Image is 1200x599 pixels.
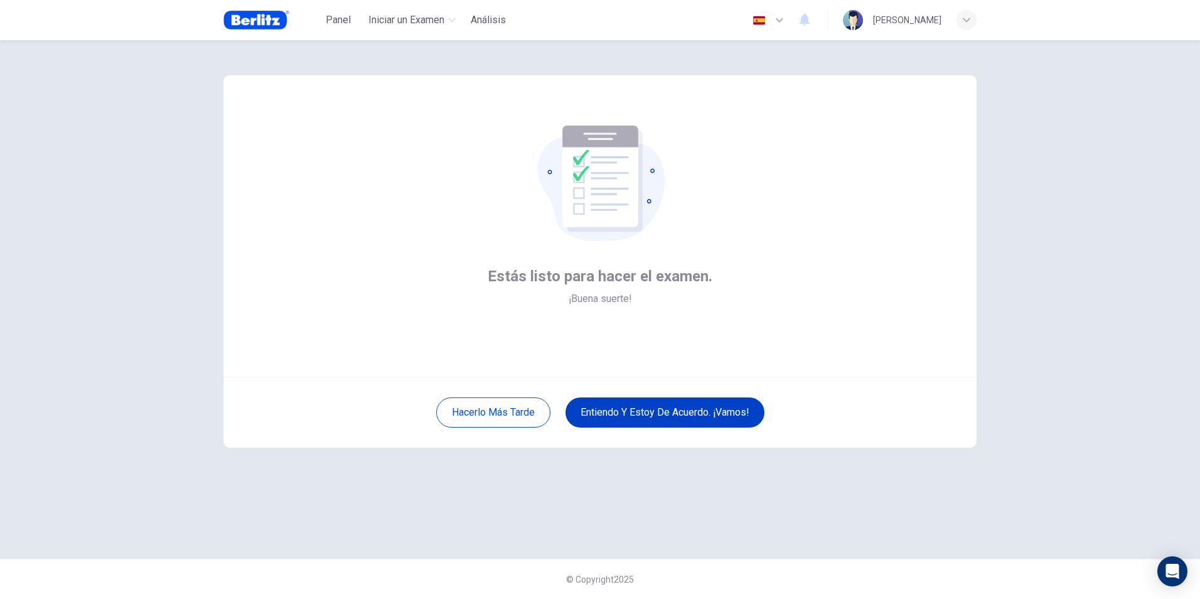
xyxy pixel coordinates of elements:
span: Estás listo para hacer el examen. [488,266,712,286]
button: Panel [318,9,358,31]
span: Análisis [471,13,506,28]
div: Open Intercom Messenger [1157,556,1187,586]
img: es [751,16,767,25]
span: ¡Buena suerte! [569,291,632,306]
span: © Copyright 2025 [566,575,634,585]
button: Entiendo y estoy de acuerdo. ¡Vamos! [565,397,764,428]
a: Berlitz Brasil logo [223,8,318,33]
span: Panel [326,13,351,28]
button: Iniciar un Examen [363,9,461,31]
img: Berlitz Brasil logo [223,8,289,33]
div: [PERSON_NAME] [873,13,941,28]
button: Análisis [466,9,511,31]
button: Hacerlo más tarde [436,397,550,428]
span: Iniciar un Examen [368,13,444,28]
img: Profile picture [843,10,863,30]
div: Necesitas una licencia para acceder a este contenido [466,9,511,31]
